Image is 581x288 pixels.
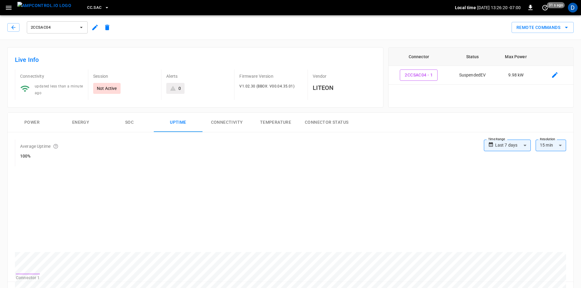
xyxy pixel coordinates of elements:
span: V1.02.30 (BBOX: V00.04.35.01) [239,84,294,88]
button: CC.SAC [85,2,112,14]
h6: Live Info [15,55,376,65]
button: Power [8,113,56,132]
button: Connector Status [300,113,353,132]
button: set refresh interval [540,3,550,12]
button: 2CCSAC04 - 1 [400,69,438,81]
p: Alerts [166,73,229,79]
p: Vendor [313,73,376,79]
span: 31 s ago [547,2,565,8]
h6: 100% [20,153,58,160]
button: Connectivity [202,113,251,132]
td: SuspendedEV [449,66,496,85]
div: 15 min [536,140,566,151]
img: ampcontrol.io logo [17,2,71,9]
div: profile-icon [568,3,578,12]
table: connector table [389,48,573,85]
td: 9.98 kW [496,66,536,85]
button: 2CCSAC04 [27,21,88,34]
span: CC.SAC [87,4,101,11]
button: Remote Commands [512,22,574,33]
p: Session [93,73,156,79]
th: Connector [389,48,449,66]
p: Local time [455,5,476,11]
p: Average Uptime [20,143,51,149]
label: Resolution [540,137,555,142]
th: Max Power [496,48,536,66]
div: Last 7 days [495,140,531,151]
p: [DATE] 13:26:20 -07:00 [477,5,521,11]
p: Firmware Version [239,73,302,79]
span: 2CCSAC04 [31,24,76,31]
span: updated less than a minute ago [35,84,83,95]
div: remote commands options [512,22,574,33]
p: Not Active [97,85,117,91]
button: SOC [105,113,154,132]
button: Temperature [251,113,300,132]
label: Time Range [488,137,505,142]
button: Uptime [154,113,202,132]
th: Status [449,48,496,66]
div: 0 [178,85,181,91]
button: Energy [56,113,105,132]
p: Connectivity [20,73,83,79]
h6: LITEON [313,83,376,93]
